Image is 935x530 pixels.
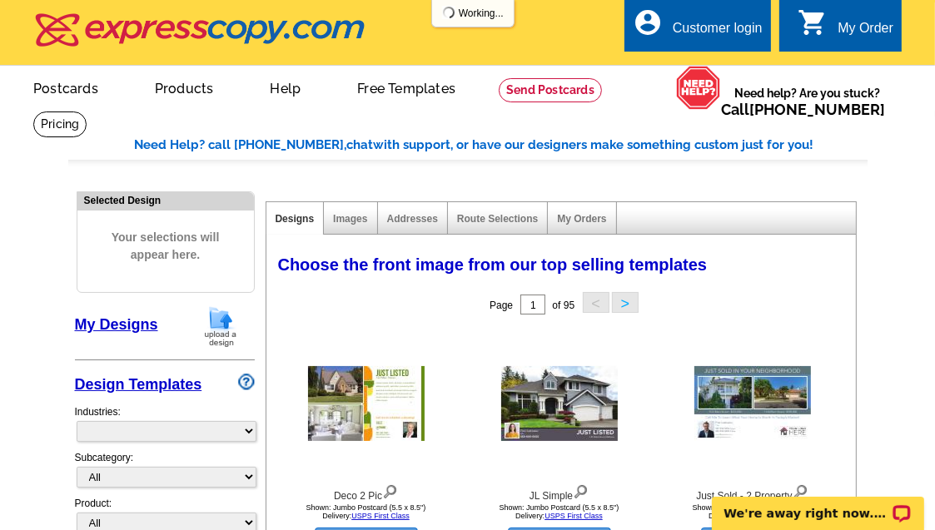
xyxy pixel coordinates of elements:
button: > [612,292,639,313]
img: help [676,66,721,110]
div: My Order [838,21,893,44]
a: USPS First Class [545,512,603,520]
a: shopping_cart My Order [798,18,893,39]
img: JL Simple [501,366,618,441]
i: shopping_cart [798,7,828,37]
div: Subcategory: [75,450,255,496]
a: My Designs [75,316,158,333]
span: Call [721,101,885,118]
div: Selected Design [77,192,254,208]
a: Postcards [7,67,125,106]
div: Shown: Jumbo Postcard (5.5 x 8.5") Delivery: [275,503,458,520]
img: design-wizard-help-icon.png [238,374,255,390]
img: Just Sold - 2 Property [694,366,811,441]
a: My Orders [557,213,606,225]
span: Your selections will appear here. [90,212,241,280]
button: < [583,292,609,313]
a: [PHONE_NUMBER] [749,101,885,118]
img: upload-design [199,305,242,348]
img: view design details [382,481,398,499]
i: account_circle [633,7,663,37]
img: loading... [442,6,455,19]
span: Page [490,300,513,311]
div: Shown: Jumbo Postcard (5.5 x 8.5") Delivery: [468,503,651,520]
div: Shown: Jumbo Postcard (5.5 x 8.5") Delivery: [661,503,844,520]
span: Need help? Are you stuck? [721,85,893,118]
span: chat [347,137,374,152]
a: Products [128,67,241,106]
a: Route Selections [457,213,538,225]
a: Help [243,67,327,106]
img: Deco 2 Pic [308,366,425,441]
div: Just Sold - 2 Property [661,481,844,503]
a: Design Templates [75,376,202,393]
iframe: LiveChat chat widget [701,478,935,530]
div: Customer login [673,21,763,44]
a: Addresses [387,213,438,225]
span: of 95 [552,300,574,311]
a: Free Templates [331,67,482,106]
div: Industries: [75,396,255,450]
a: Designs [276,213,315,225]
a: USPS First Class [351,512,410,520]
div: Need Help? call [PHONE_NUMBER], with support, or have our designers make something custom just fo... [135,136,868,155]
div: Deco 2 Pic [275,481,458,503]
span: Choose the front image from our top selling templates [278,255,708,274]
a: Images [333,213,367,225]
a: account_circle Customer login [633,18,763,39]
img: view design details [573,481,589,499]
div: JL Simple [468,481,651,503]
